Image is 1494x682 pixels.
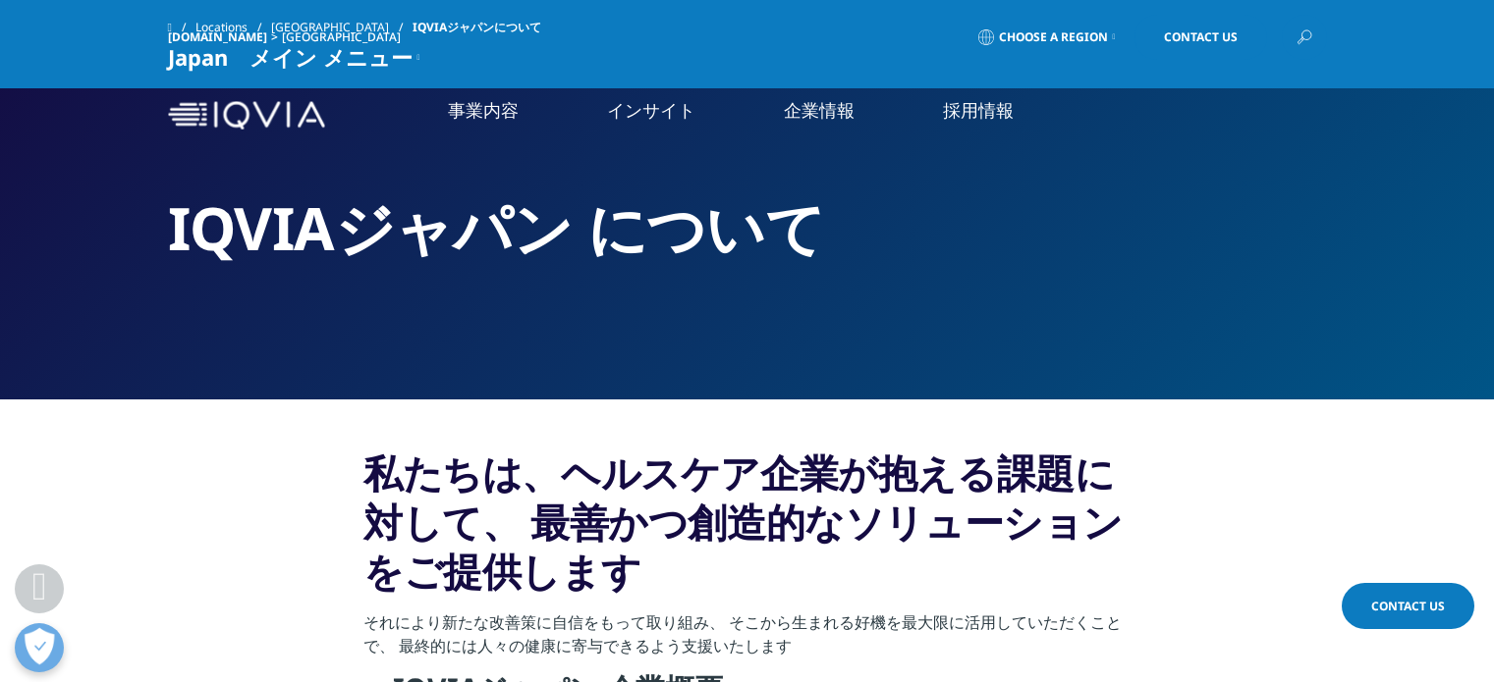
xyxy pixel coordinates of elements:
[448,98,519,123] a: 事業内容
[15,623,64,672] button: 優先設定センターを開く
[168,28,267,45] a: [DOMAIN_NAME]
[1342,583,1474,629] a: Contact Us
[363,448,1131,610] h3: 私たちは、ヘルスケア企業が抱える課題に対して、 最善かつ創造的なソリューションをご提供します
[363,610,1131,669] p: それにより新たな改善策に自信をもって取り組み、 そこから生まれる好機を最大限に活用していただくことで、 最終的には人々の健康に寄与できるよう支援いたします
[168,191,1327,265] h2: IQVIAジャパン について
[943,98,1014,123] a: 採用情報
[607,98,695,123] a: インサイト
[1164,31,1238,43] span: Contact Us
[999,29,1108,45] span: Choose a Region
[333,69,1327,162] nav: Primary
[784,98,855,123] a: 企業情報
[282,29,409,45] div: [GEOGRAPHIC_DATA]
[1134,15,1267,60] a: Contact Us
[1371,598,1445,614] span: Contact Us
